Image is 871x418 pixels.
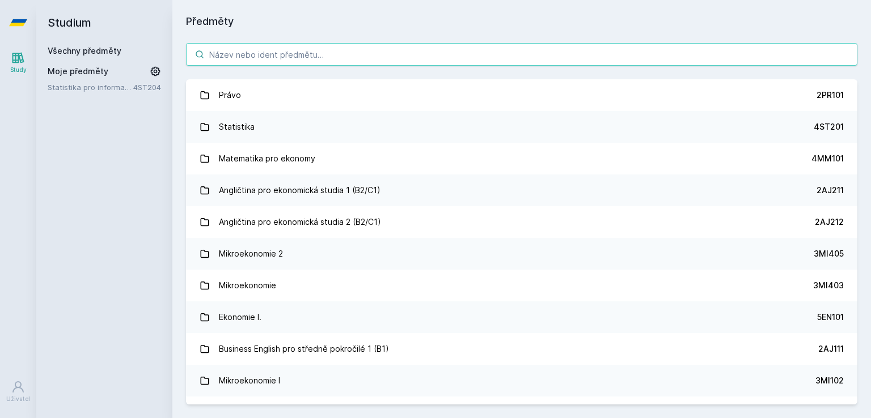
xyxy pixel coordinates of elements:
input: Název nebo ident předmětu… [186,43,857,66]
span: Moje předměty [48,66,108,77]
div: Mikroekonomie [219,274,276,297]
a: Statistika 4ST201 [186,111,857,143]
a: Mikroekonomie 2 3MI405 [186,238,857,270]
a: Study [2,45,34,80]
div: 2AJ212 [815,216,844,228]
div: Ekonomie I. [219,306,261,329]
a: Angličtina pro ekonomická studia 2 (B2/C1) 2AJ212 [186,206,857,238]
a: Statistika pro informatiky [48,82,133,93]
div: Angličtina pro ekonomická studia 1 (B2/C1) [219,179,380,202]
div: Angličtina pro ekonomická studia 2 (B2/C1) [219,211,381,233]
a: Právo 2PR101 [186,79,857,111]
div: Uživatel [6,395,30,403]
a: Uživatel [2,374,34,409]
a: Všechny předměty [48,46,121,56]
a: Angličtina pro ekonomická studia 1 (B2/C1) 2AJ211 [186,174,857,206]
div: Matematika pro ekonomy [219,147,315,170]
div: 2AJ211 [817,185,844,196]
div: Statistika [219,116,255,138]
a: 4ST204 [133,83,161,92]
div: Business English pro středně pokročilé 1 (B1) [219,338,389,360]
div: Mikroekonomie 2 [219,242,283,265]
a: Ekonomie I. 5EN101 [186,301,857,333]
div: 4MM101 [811,153,844,164]
div: 5EN101 [817,312,844,323]
a: Business English pro středně pokročilé 1 (B1) 2AJ111 [186,333,857,365]
div: 3MI405 [814,248,844,259]
div: 3MI102 [815,375,844,386]
div: Mikroekonomie I [219,369,280,392]
div: Právo [219,84,241,106]
h1: Předměty [186,14,857,29]
div: 3MI403 [813,280,844,291]
a: Mikroekonomie 3MI403 [186,270,857,301]
div: Study [10,66,27,74]
a: Mikroekonomie I 3MI102 [186,365,857,396]
a: Matematika pro ekonomy 4MM101 [186,143,857,174]
div: 4ST201 [814,121,844,133]
div: 2AJ111 [818,343,844,355]
div: 2PR101 [817,89,844,101]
